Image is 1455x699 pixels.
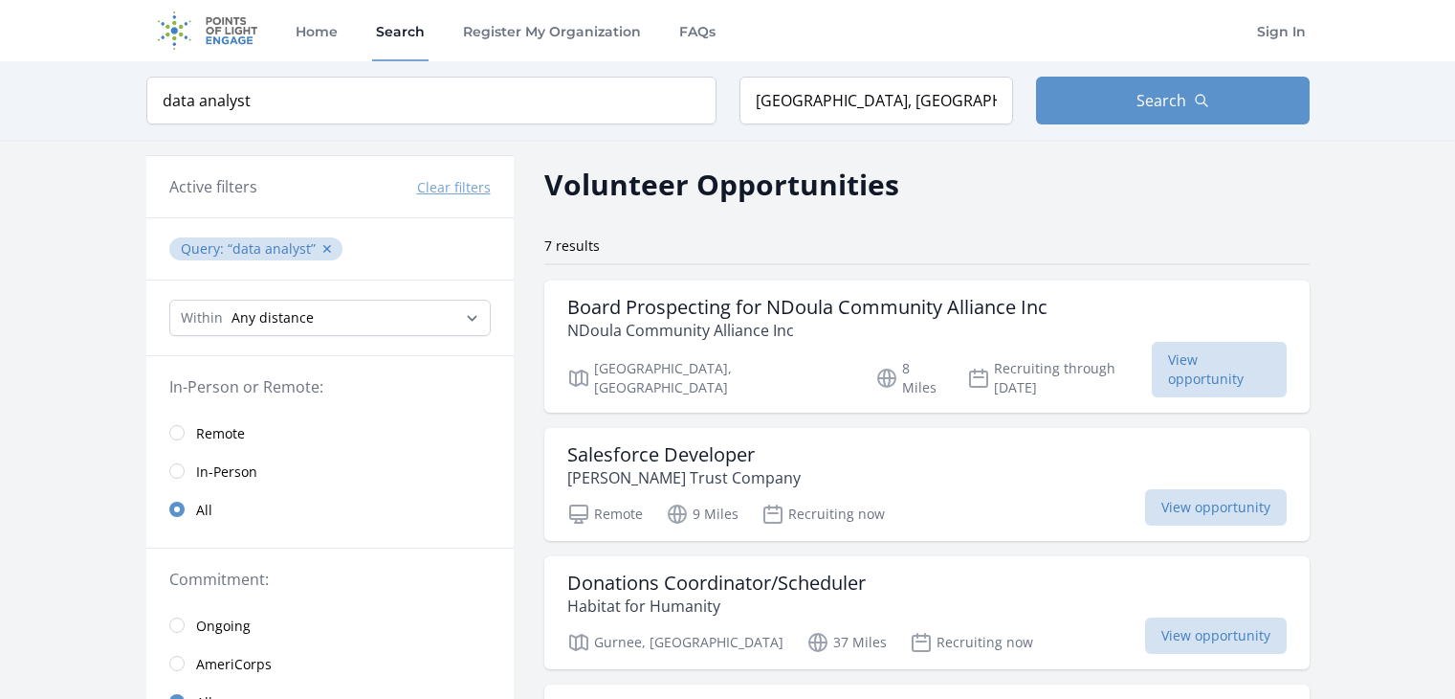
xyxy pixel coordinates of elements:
p: 37 Miles [806,631,887,654]
span: All [196,501,212,520]
h2: Volunteer Opportunities [544,163,899,206]
span: Search [1136,89,1186,112]
p: Habitat for Humanity [567,595,866,618]
span: View opportunity [1152,342,1287,397]
span: 7 results [544,237,600,255]
a: Remote [146,414,514,452]
a: In-Person [146,452,514,490]
legend: In-Person or Remote: [169,375,491,398]
p: Recruiting now [761,503,885,526]
p: 9 Miles [666,503,739,526]
a: Donations Coordinator/Scheduler Habitat for Humanity Gurnee, [GEOGRAPHIC_DATA] 37 Miles Recruitin... [544,556,1310,669]
span: Query : [181,239,228,258]
span: View opportunity [1145,489,1287,526]
span: Ongoing [196,617,251,636]
h3: Active filters [169,175,257,198]
p: Recruiting through [DATE] [967,359,1152,397]
button: Clear filters [417,178,491,197]
legend: Commitment: [169,568,491,591]
p: Remote [567,503,643,526]
p: [PERSON_NAME] Trust Company [567,466,801,489]
span: View opportunity [1145,618,1287,654]
span: Remote [196,424,245,443]
p: Gurnee, [GEOGRAPHIC_DATA] [567,631,783,654]
p: NDoula Community Alliance Inc [567,319,1047,342]
a: AmeriCorps [146,644,514,683]
select: Search Radius [169,300,491,336]
button: Search [1036,77,1310,124]
a: Salesforce Developer [PERSON_NAME] Trust Company Remote 9 Miles Recruiting now View opportunity [544,428,1310,541]
p: Recruiting now [910,631,1033,654]
span: AmeriCorps [196,655,272,674]
p: [GEOGRAPHIC_DATA], [GEOGRAPHIC_DATA] [567,359,853,397]
span: In-Person [196,462,257,482]
input: Location [739,77,1013,124]
input: Keyword [146,77,716,124]
a: All [146,490,514,529]
h3: Donations Coordinator/Scheduler [567,572,866,595]
button: ✕ [321,239,333,259]
a: Board Prospecting for NDoula Community Alliance Inc NDoula Community Alliance Inc [GEOGRAPHIC_DAT... [544,281,1310,413]
a: Ongoing [146,606,514,644]
p: 8 Miles [875,359,944,397]
q: data analyst [228,239,316,258]
h3: Salesforce Developer [567,443,801,466]
h3: Board Prospecting for NDoula Community Alliance Inc [567,296,1047,319]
